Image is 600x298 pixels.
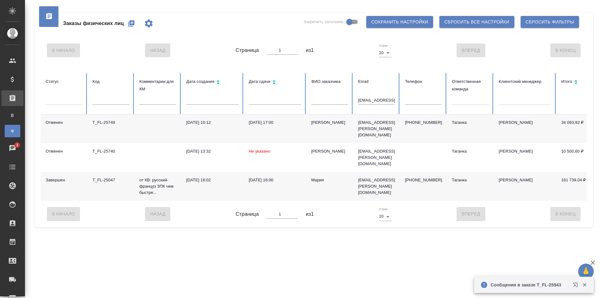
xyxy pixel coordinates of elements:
[379,48,392,57] div: 10
[5,125,20,137] a: Ф
[379,212,392,221] div: 10
[494,143,556,172] td: [PERSON_NAME]
[186,78,239,87] div: Сортировка
[311,78,348,85] div: ФИО заказчика
[249,177,301,183] div: [DATE] 16:00
[186,177,239,183] div: [DATE] 16:02
[358,177,395,196] p: [EMAIL_ADDRESS][PERSON_NAME][DOMAIN_NAME]
[92,78,129,85] div: Код
[249,119,301,126] div: [DATE] 17:00
[311,177,348,183] div: Мария
[561,78,598,87] div: Сортировка
[569,279,584,294] button: Открыть в новой вкладке
[236,210,259,218] span: Страница
[139,78,176,93] div: Комментарии для КМ
[311,119,348,126] div: [PERSON_NAME]
[439,16,514,28] button: Сбросить все настройки
[494,172,556,201] td: [PERSON_NAME]
[92,119,129,126] div: T_FL-25749
[452,78,489,93] div: Ответственная команда
[452,148,489,154] div: Таганка
[578,264,594,279] button: 🙏
[46,78,82,85] div: Статус
[8,128,17,134] span: Ф
[491,282,569,288] p: Сообщения в заказе T_FL-25943
[139,177,176,196] p: от КВ: русский-француз ЗПК чем быстре...
[2,140,23,156] a: 3
[366,16,433,28] button: Сохранить настройки
[92,148,129,154] div: T_FL-25740
[405,78,442,85] div: Телефон
[46,119,82,126] div: Отменен
[526,18,574,26] span: Сбросить фильтры
[306,47,314,54] span: из 1
[379,208,387,211] label: Строк
[358,78,395,85] div: Email
[358,148,395,167] p: [EMAIL_ADDRESS][PERSON_NAME][DOMAIN_NAME]
[5,109,20,122] a: В
[186,148,239,154] div: [DATE] 13:32
[358,119,395,138] p: [EMAIL_ADDRESS][PERSON_NAME][DOMAIN_NAME]
[249,149,270,154] span: Не указано
[306,210,314,218] span: из 1
[92,177,129,183] div: T_FL-25047
[452,119,489,126] div: Таганка
[8,112,17,119] span: В
[63,20,124,27] span: Заказы физических лиц
[581,265,591,278] span: 🙏
[379,44,387,47] label: Строк
[303,19,343,25] span: Закрепить заголовки
[311,148,348,154] div: [PERSON_NAME]
[186,119,239,126] div: [DATE] 10:12
[444,18,509,26] span: Сбросить все настройки
[521,16,579,28] button: Сбросить фильтры
[405,119,442,126] p: [PHONE_NUMBER]
[371,18,428,26] span: Сохранить настройки
[499,78,551,85] div: Клиентский менеджер
[236,47,259,54] span: Страница
[578,282,591,288] button: Закрыть
[452,177,489,183] div: Таганка
[124,16,139,31] button: Создать
[46,148,82,154] div: Отменен
[494,114,556,143] td: [PERSON_NAME]
[405,177,442,183] p: [PHONE_NUMBER]
[46,177,82,183] div: Завершен
[249,78,301,87] div: Сортировка
[12,142,22,148] span: 3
